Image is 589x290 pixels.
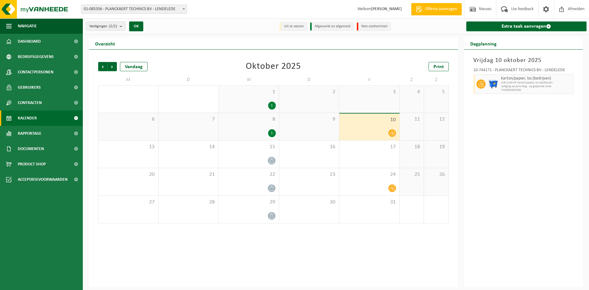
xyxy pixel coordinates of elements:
span: 4 [403,89,421,95]
td: D [279,74,340,85]
span: Volgende [108,62,117,71]
span: Product Shop [18,157,46,172]
li: Uit te voeren [279,22,307,31]
span: Rapportage [18,126,41,141]
span: Lediging op aanvraag - op geplande route [501,85,572,88]
span: Kalender [18,110,37,126]
button: Vestigingen(2/2) [86,21,125,31]
span: 27 [102,199,155,206]
span: Vestigingen [89,22,117,31]
span: WB-1100-HP karton/papier, los (bedrijven) [501,81,572,85]
span: Print [433,64,444,69]
span: 01-085356 - PLANCKAERT TECHNICS BV - LENDELEDE [81,5,187,14]
span: Offerte aanvragen [424,6,459,12]
a: Print [429,62,449,71]
span: Contracten [18,95,42,110]
span: 3 [342,89,396,95]
strong: [PERSON_NAME] [371,7,402,11]
span: 23 [282,171,336,178]
img: WB-1100-HPE-BE-01 [489,79,498,89]
span: 5 [427,89,445,95]
span: 30 [282,199,336,206]
span: 20 [102,171,155,178]
span: 25 [403,171,421,178]
td: Z [424,74,448,85]
li: Non-conformiteit [357,22,391,31]
span: 9 [282,116,336,123]
span: 8 [222,116,276,123]
span: 16 [282,144,336,150]
span: 2 [282,89,336,95]
span: Karton/papier, los (bedrijven) [501,76,572,81]
td: Z [400,74,424,85]
span: 12 [427,116,445,123]
span: 11 [403,116,421,123]
span: Acceptatievoorwaarden [18,172,67,187]
span: 13 [102,144,155,150]
h3: Vrijdag 10 oktober 2025 [473,56,574,65]
div: 10-744171 - PLANCKAERT TECHNICS BV - LENDELEDE [473,68,574,74]
a: Offerte aanvragen [411,3,462,15]
span: 18 [403,144,421,150]
span: Vorige [98,62,107,71]
span: 10 [342,117,396,123]
h2: Overzicht [89,37,121,49]
span: Bedrijfsgegevens [18,49,54,64]
span: 21 [162,171,216,178]
div: 1 [268,102,276,110]
button: OK [129,21,143,31]
span: Contactpersonen [18,64,53,80]
td: V [339,74,400,85]
span: 26 [427,171,445,178]
span: 31 [342,199,396,206]
span: 28 [162,199,216,206]
td: D [159,74,219,85]
count: (2/2) [109,24,117,28]
span: Dashboard [18,34,41,49]
span: 01-085356 - PLANCKAERT TECHNICS BV - LENDELEDE [81,5,187,14]
span: 24 [342,171,396,178]
span: 19 [427,144,445,150]
span: 14 [162,144,216,150]
span: Gebruikers [18,80,41,95]
span: 1 [222,89,276,95]
span: T250002905288 [501,88,572,92]
div: Oktober 2025 [246,62,301,71]
h2: Dagplanning [464,37,503,49]
span: Documenten [18,141,44,157]
span: 15 [222,144,276,150]
td: W [219,74,279,85]
span: 29 [222,199,276,206]
div: 1 [268,129,276,137]
span: 22 [222,171,276,178]
div: Vandaag [120,62,148,71]
span: 6 [102,116,155,123]
span: 17 [342,144,396,150]
span: 7 [162,116,216,123]
span: Navigatie [18,18,37,34]
a: Extra taak aanvragen [466,21,587,31]
td: M [98,74,159,85]
li: Afgewerkt en afgemeld [310,22,354,31]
